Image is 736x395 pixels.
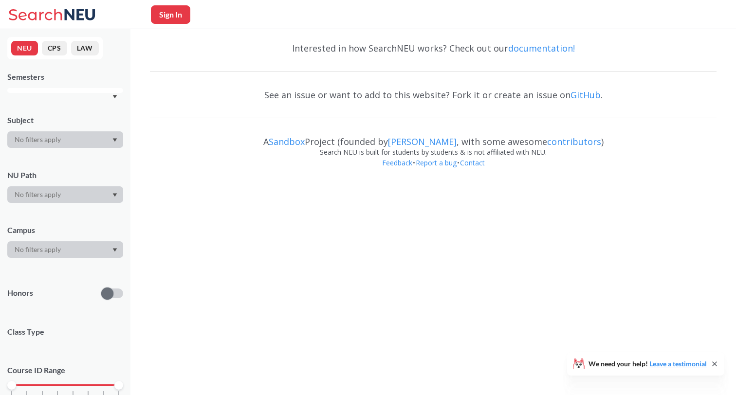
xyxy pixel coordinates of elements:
div: See an issue or want to add to this website? Fork it or create an issue on . [150,81,717,109]
button: LAW [71,41,99,55]
svg: Dropdown arrow [112,248,117,252]
button: NEU [11,41,38,55]
p: Honors [7,287,33,299]
div: Dropdown arrow [7,186,123,203]
a: Feedback [382,158,413,167]
span: Class Type [7,326,123,337]
a: Contact [460,158,485,167]
div: • • [150,158,717,183]
svg: Dropdown arrow [112,95,117,99]
button: CPS [42,41,67,55]
a: documentation! [508,42,575,54]
div: Interested in how SearchNEU works? Check out our [150,34,717,62]
div: Dropdown arrow [7,241,123,258]
a: Sandbox [269,136,305,147]
div: Campus [7,225,123,235]
a: Leave a testimonial [649,359,707,368]
svg: Dropdown arrow [112,138,117,142]
a: GitHub [570,89,601,101]
button: Sign In [151,5,190,24]
div: A Project (founded by , with some awesome ) [150,127,717,147]
div: NU Path [7,170,123,180]
svg: Dropdown arrow [112,193,117,197]
div: Semesters [7,72,123,82]
span: We need your help! [589,360,707,367]
p: Course ID Range [7,365,123,376]
a: contributors [547,136,601,147]
div: Subject [7,115,123,126]
a: Report a bug [415,158,457,167]
a: [PERSON_NAME] [388,136,457,147]
div: Dropdown arrow [7,131,123,148]
div: Search NEU is built for students by students & is not affiliated with NEU. [150,147,717,158]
